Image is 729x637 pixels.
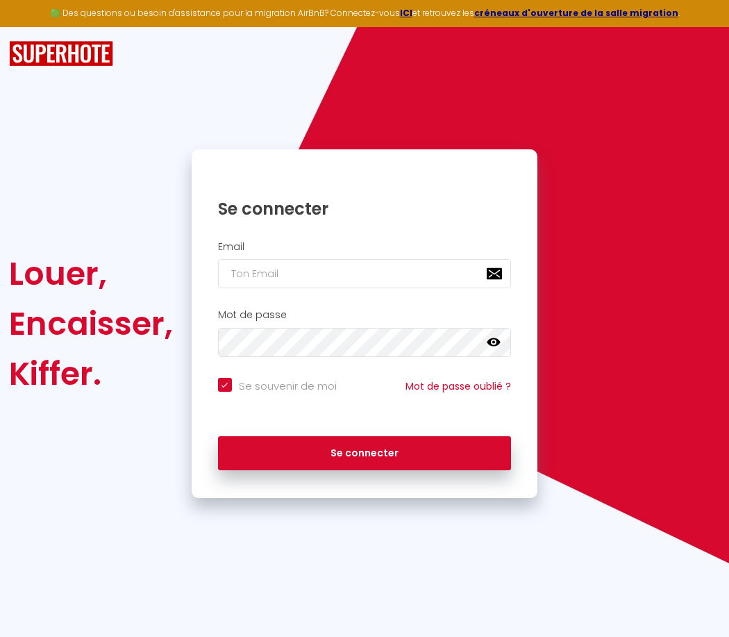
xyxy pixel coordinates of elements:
button: Se connecter [218,436,512,471]
h1: Se connecter [218,198,512,220]
h2: Email [218,241,512,253]
a: créneaux d'ouverture de la salle migration [474,7,678,19]
a: ICI [400,7,412,19]
div: Louer, [9,249,173,299]
a: Mot de passe oublié ? [405,379,511,393]
div: Kiffer. [9,349,173,399]
input: Ton Email [218,259,512,288]
h2: Mot de passe [218,309,512,321]
img: SuperHote logo [9,41,113,67]
div: Encaisser, [9,299,173,349]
